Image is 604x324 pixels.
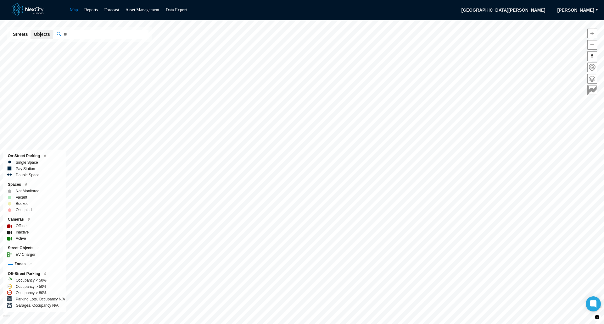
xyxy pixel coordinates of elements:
span: Objects [34,31,50,37]
label: Inactive [16,229,29,235]
button: Zoom out [587,40,597,50]
button: Layers management [587,74,597,84]
a: Map [70,8,78,12]
span: 0 [30,262,31,266]
span: [PERSON_NAME] [557,7,594,13]
label: Occupancy > 80% [16,290,47,296]
div: Spaces [8,181,62,188]
button: Toggle attribution [593,313,601,321]
a: Reports [84,8,98,12]
button: Objects [31,30,53,39]
span: Streets [13,31,28,37]
button: [PERSON_NAME] [553,5,598,15]
div: On-Street Parking [8,153,62,159]
label: Occupied [16,207,32,213]
label: Vacant [16,194,27,200]
label: Offline [16,223,26,229]
label: Occupancy < 50% [16,277,47,283]
a: Data Export [165,8,187,12]
div: Off-Street Parking [8,271,62,277]
div: Cameras [8,216,62,223]
span: 0 [44,272,46,276]
label: EV Charger [16,251,36,258]
span: 3 [37,246,39,250]
span: 0 [44,154,46,158]
label: Double Space [16,172,39,178]
div: Zones [8,261,62,267]
label: Active [16,235,26,242]
label: Parking Lots, Occupancy N/A [16,296,65,302]
span: 0 [28,218,30,221]
label: Booked [16,200,29,207]
button: Zoom in [587,29,597,38]
span: Zoom in [588,29,597,38]
button: Streets [10,30,31,39]
span: Zoom out [588,40,597,49]
label: Single Space [16,159,38,166]
span: Reset bearing to north [588,52,597,61]
label: Occupancy > 50% [16,283,47,290]
button: Home [587,63,597,72]
button: Key metrics [587,85,597,95]
span: [GEOGRAPHIC_DATA][PERSON_NAME] [457,5,549,15]
label: Pay Station [16,166,35,172]
span: Toggle attribution [595,314,599,321]
label: Garages, Occupancy N/A [16,302,59,309]
div: Street Objects [8,245,62,251]
a: Asset Management [126,8,159,12]
a: Mapbox homepage [3,315,10,322]
span: 0 [25,183,27,186]
label: Not Monitored [16,188,39,194]
button: Reset bearing to north [587,51,597,61]
a: Forecast [104,8,119,12]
